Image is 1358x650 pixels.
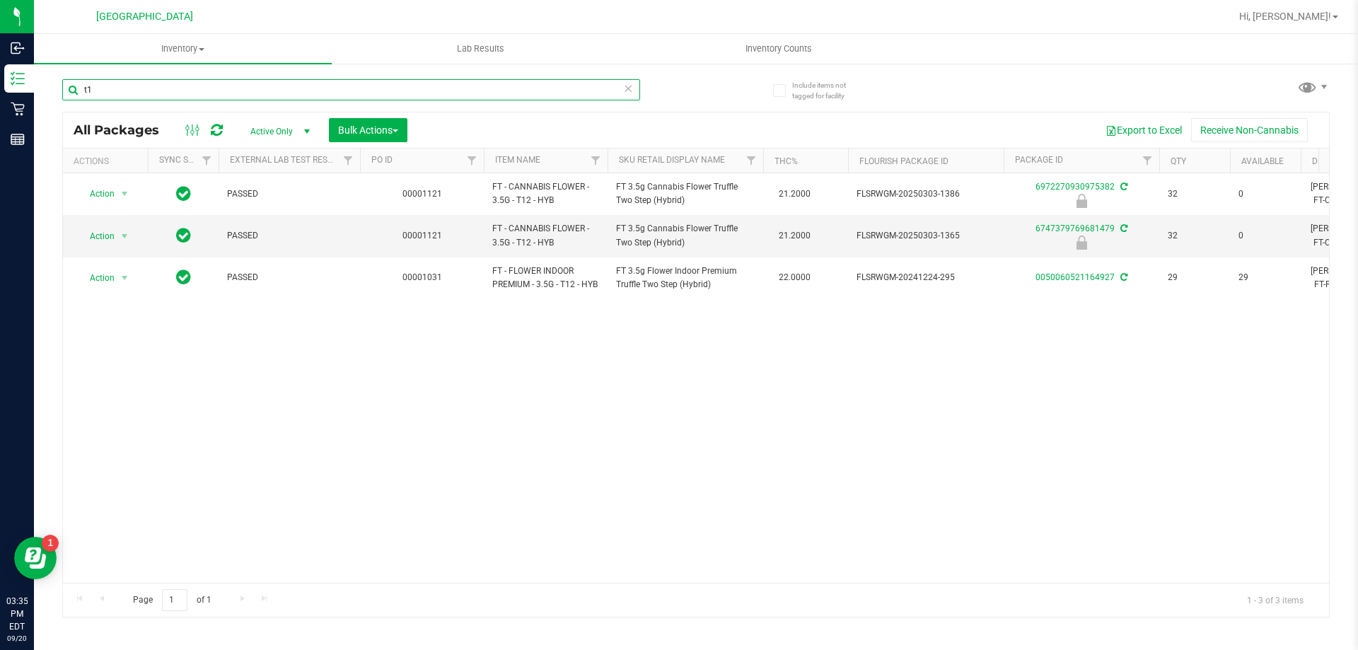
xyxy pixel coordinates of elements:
[1191,118,1308,142] button: Receive Non-Cannabis
[726,42,831,55] span: Inventory Counts
[1002,236,1161,250] div: Newly Received
[1035,182,1115,192] a: 6972270930975382
[11,71,25,86] inline-svg: Inventory
[1096,118,1191,142] button: Export to Excel
[774,156,798,166] a: THC%
[14,537,57,579] iframe: Resource center
[460,149,484,173] a: Filter
[74,156,142,166] div: Actions
[1035,272,1115,282] a: 0050060521164927
[227,187,352,201] span: PASSED
[1136,149,1159,173] a: Filter
[1035,224,1115,233] a: 6747379769681479
[772,267,818,288] span: 22.0000
[230,155,341,165] a: External Lab Test Result
[74,122,173,138] span: All Packages
[492,180,599,207] span: FT - CANNABIS FLOWER - 3.5G - T12 - HYB
[1236,589,1315,610] span: 1 - 3 of 3 items
[11,132,25,146] inline-svg: Reports
[1168,271,1221,284] span: 29
[1238,187,1292,201] span: 0
[492,222,599,249] span: FT - CANNABIS FLOWER - 3.5G - T12 - HYB
[629,34,927,64] a: Inventory Counts
[34,42,332,55] span: Inventory
[1118,224,1127,233] span: Sync from Compliance System
[11,102,25,116] inline-svg: Retail
[329,118,407,142] button: Bulk Actions
[1239,11,1331,22] span: Hi, [PERSON_NAME]!
[338,124,398,136] span: Bulk Actions
[1171,156,1186,166] a: Qty
[495,155,540,165] a: Item Name
[1168,187,1221,201] span: 32
[1015,155,1063,165] a: Package ID
[772,184,818,204] span: 21.2000
[116,184,134,204] span: select
[96,11,193,23] span: [GEOGRAPHIC_DATA]
[772,226,818,246] span: 21.2000
[616,265,755,291] span: FT 3.5g Flower Indoor Premium Truffle Two Step (Hybrid)
[176,226,191,245] span: In Sync
[1238,229,1292,243] span: 0
[227,271,352,284] span: PASSED
[1238,271,1292,284] span: 29
[402,231,442,240] a: 00001121
[402,189,442,199] a: 00001121
[740,149,763,173] a: Filter
[162,589,187,611] input: 1
[584,149,608,173] a: Filter
[438,42,523,55] span: Lab Results
[6,595,28,633] p: 03:35 PM EDT
[492,265,599,291] span: FT - FLOWER INDOOR PREMIUM - 3.5G - T12 - HYB
[616,180,755,207] span: FT 3.5g Cannabis Flower Truffle Two Step (Hybrid)
[1241,156,1284,166] a: Available
[371,155,393,165] a: PO ID
[116,268,134,288] span: select
[1168,229,1221,243] span: 32
[616,222,755,249] span: FT 3.5g Cannabis Flower Truffle Two Step (Hybrid)
[1118,272,1127,282] span: Sync from Compliance System
[859,156,948,166] a: Flourish Package ID
[195,149,219,173] a: Filter
[159,155,214,165] a: Sync Status
[6,633,28,644] p: 09/20
[1002,194,1161,208] div: Newly Received
[116,226,134,246] span: select
[42,535,59,552] iframe: Resource center unread badge
[77,226,115,246] span: Action
[227,229,352,243] span: PASSED
[34,34,332,64] a: Inventory
[623,79,633,98] span: Clear
[176,267,191,287] span: In Sync
[77,184,115,204] span: Action
[121,589,223,611] span: Page of 1
[11,41,25,55] inline-svg: Inbound
[62,79,640,100] input: Search Package ID, Item Name, SKU, Lot or Part Number...
[77,268,115,288] span: Action
[402,272,442,282] a: 00001031
[332,34,629,64] a: Lab Results
[176,184,191,204] span: In Sync
[857,271,995,284] span: FLSRWGM-20241224-295
[857,229,995,243] span: FLSRWGM-20250303-1365
[792,80,863,101] span: Include items not tagged for facility
[619,155,725,165] a: Sku Retail Display Name
[1118,182,1127,192] span: Sync from Compliance System
[337,149,360,173] a: Filter
[857,187,995,201] span: FLSRWGM-20250303-1386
